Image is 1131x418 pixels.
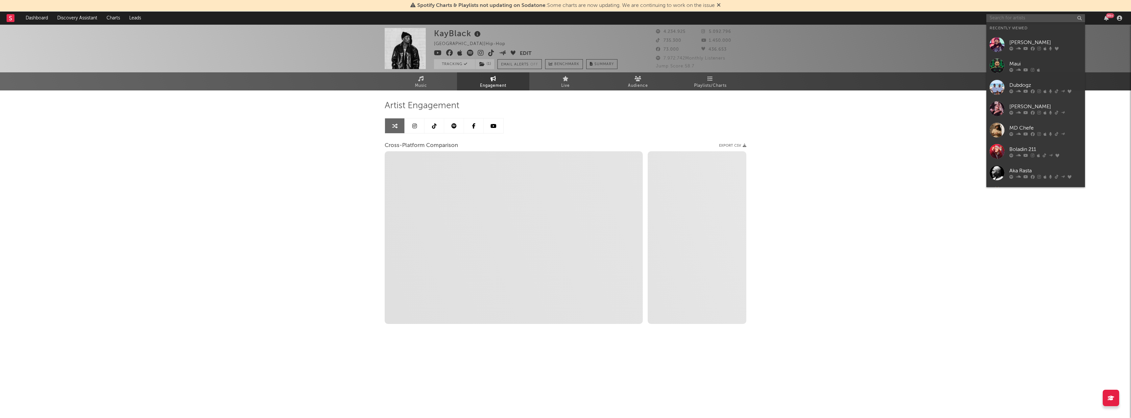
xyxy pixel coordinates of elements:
input: Search for artists [986,14,1085,22]
button: Summary [586,59,617,69]
div: KayBlack [434,28,482,39]
a: Live [529,72,602,90]
em: Off [530,63,538,66]
span: Playlists/Charts [694,82,727,90]
a: Boaventura [986,184,1085,205]
a: [PERSON_NAME] [986,34,1085,55]
a: Maui [986,55,1085,77]
span: 5.092.796 [701,30,731,34]
span: 1.450.000 [701,38,731,43]
span: Artist Engagement [385,102,459,110]
span: 735.300 [656,38,681,43]
a: Playlists/Charts [674,72,746,90]
span: Cross-Platform Comparison [385,142,458,150]
span: Audience [628,82,648,90]
button: Edit [520,50,532,58]
a: [PERSON_NAME] [986,98,1085,119]
span: 7.972.742 Monthly Listeners [656,56,725,61]
a: Aka Rasta [986,162,1085,184]
button: Export CSV [719,144,746,148]
div: [GEOGRAPHIC_DATA] | Hip-Hop [434,40,513,48]
span: Live [561,82,570,90]
span: 4.234.925 [656,30,686,34]
span: : Some charts are now updating. We are continuing to work on the issue [417,3,715,8]
a: Audience [602,72,674,90]
span: Summary [594,62,614,66]
a: MD Chefe [986,119,1085,141]
button: Email AlertsOff [497,59,542,69]
a: Benchmark [545,59,583,69]
a: Boladin 211 [986,141,1085,162]
span: Spotify Charts & Playlists not updating on Sodatone [417,3,545,8]
a: Dubdogz [986,77,1085,98]
a: Charts [102,12,125,25]
div: Maui [1009,60,1082,68]
span: 73.000 [656,47,679,52]
span: Engagement [480,82,506,90]
a: Music [385,72,457,90]
a: Dashboard [21,12,53,25]
span: Dismiss [717,3,721,8]
div: Aka Rasta [1009,167,1082,175]
div: [PERSON_NAME] [1009,103,1082,111]
a: Discovery Assistant [53,12,102,25]
div: [PERSON_NAME] [1009,38,1082,46]
div: Boladin 211 [1009,145,1082,153]
span: Music [415,82,427,90]
button: 99+ [1104,15,1109,21]
div: Dubdogz [1009,81,1082,89]
button: Tracking [434,59,475,69]
button: (1) [475,59,494,69]
span: Jump Score: 58.7 [656,64,694,68]
div: 99 + [1106,13,1114,18]
a: Engagement [457,72,529,90]
a: Leads [125,12,146,25]
div: Recently Viewed [990,24,1082,32]
span: 436.653 [701,47,727,52]
span: ( 1 ) [475,59,494,69]
div: MD Chefe [1009,124,1082,132]
span: Benchmark [554,61,579,68]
